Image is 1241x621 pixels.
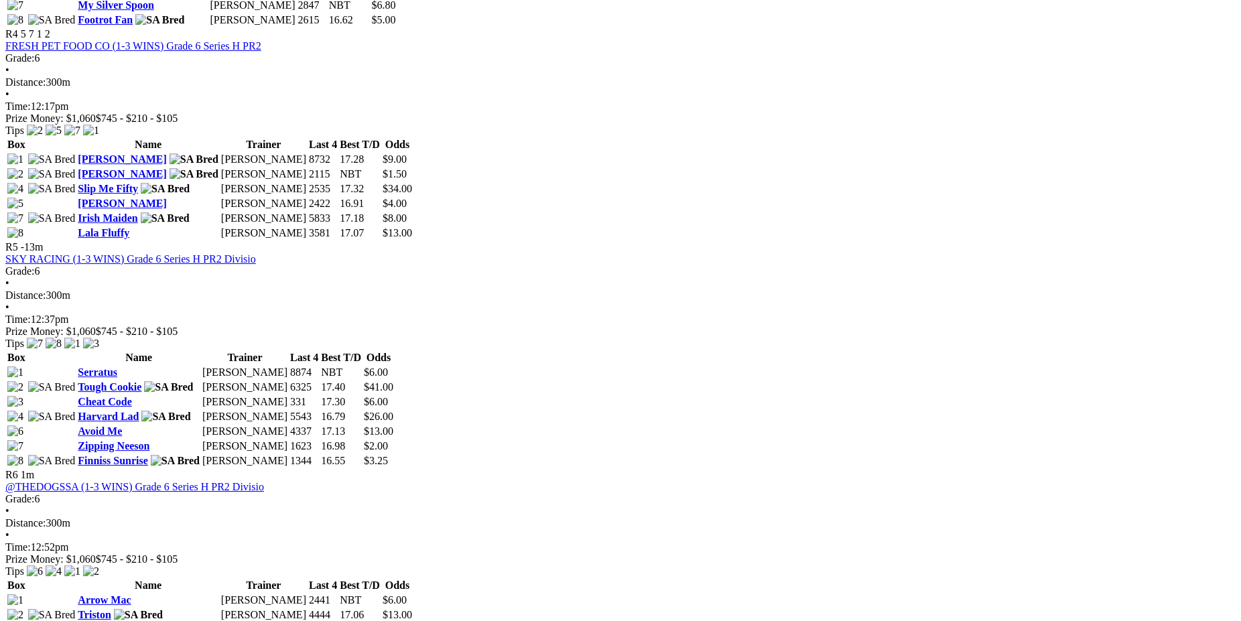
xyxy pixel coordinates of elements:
[289,381,319,394] td: 6325
[27,125,43,137] img: 2
[320,395,362,409] td: 17.30
[202,454,288,468] td: [PERSON_NAME]
[5,265,35,277] span: Grade:
[383,168,407,180] span: $1.50
[77,351,200,364] th: Name
[202,366,288,379] td: [PERSON_NAME]
[202,381,288,394] td: [PERSON_NAME]
[308,197,338,210] td: 2422
[339,167,381,181] td: NBT
[7,153,23,165] img: 1
[144,381,193,393] img: SA Bred
[64,125,80,137] img: 7
[308,226,338,240] td: 3581
[5,28,18,40] span: R4
[7,14,23,26] img: 8
[27,565,43,577] img: 6
[308,594,338,607] td: 2441
[5,265,1236,277] div: 6
[328,13,370,27] td: 16.62
[289,454,319,468] td: 1344
[5,253,256,265] a: SKY RACING (1-3 WINS) Grade 6 Series H PR2 Divisio
[83,125,99,137] img: 1
[320,366,362,379] td: NBT
[382,138,413,151] th: Odds
[308,167,338,181] td: 2115
[7,183,23,195] img: 4
[220,182,307,196] td: [PERSON_NAME]
[308,138,338,151] th: Last 4
[339,212,381,225] td: 17.18
[363,351,394,364] th: Odds
[220,197,307,210] td: [PERSON_NAME]
[7,579,25,591] span: Box
[220,138,307,151] th: Trainer
[320,381,362,394] td: 17.40
[5,301,9,313] span: •
[364,411,393,422] span: $26.00
[220,226,307,240] td: [PERSON_NAME]
[364,366,388,378] span: $6.00
[5,125,24,136] span: Tips
[5,517,46,529] span: Distance:
[202,395,288,409] td: [PERSON_NAME]
[46,338,62,350] img: 8
[364,455,388,466] span: $3.25
[5,541,1236,553] div: 12:52pm
[202,425,288,438] td: [PERSON_NAME]
[5,493,35,504] span: Grade:
[5,469,18,480] span: R6
[320,410,362,423] td: 16.79
[5,326,1236,338] div: Prize Money: $1,060
[78,425,122,437] a: Avoid Me
[46,125,62,137] img: 5
[7,366,23,378] img: 1
[64,565,80,577] img: 1
[170,168,218,180] img: SA Bred
[383,183,412,194] span: $34.00
[5,565,24,577] span: Tips
[5,493,1236,505] div: 6
[5,541,31,553] span: Time:
[78,14,133,25] a: Footrot Fan
[372,14,396,25] span: $5.00
[7,381,23,393] img: 2
[339,594,381,607] td: NBT
[78,411,139,422] a: Harvard Lad
[202,439,288,453] td: [PERSON_NAME]
[5,517,1236,529] div: 300m
[383,153,407,165] span: $9.00
[78,366,117,378] a: Serratus
[78,212,137,224] a: Irish Maiden
[339,138,381,151] th: Best T/D
[5,52,35,64] span: Grade:
[141,183,190,195] img: SA Bred
[7,198,23,210] img: 5
[339,226,381,240] td: 17.07
[5,553,1236,565] div: Prize Money: $1,060
[96,326,178,337] span: $745 - $210 - $105
[5,314,31,325] span: Time:
[78,198,166,209] a: [PERSON_NAME]
[5,338,24,349] span: Tips
[21,28,50,40] span: 5 7 1 2
[83,338,99,350] img: 3
[289,439,319,453] td: 1623
[7,396,23,408] img: 3
[21,241,44,253] span: -13m
[141,212,190,224] img: SA Bred
[78,168,166,180] a: [PERSON_NAME]
[78,396,131,407] a: Cheat Code
[220,212,307,225] td: [PERSON_NAME]
[364,440,388,452] span: $2.00
[5,314,1236,326] div: 12:37pm
[78,594,131,606] a: Arrow Mac
[339,579,381,592] th: Best T/D
[202,351,288,364] th: Trainer
[78,609,111,620] a: Triston
[5,88,9,100] span: •
[7,455,23,467] img: 8
[383,212,407,224] span: $8.00
[364,396,388,407] span: $6.00
[78,227,129,238] a: Lala Fluffy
